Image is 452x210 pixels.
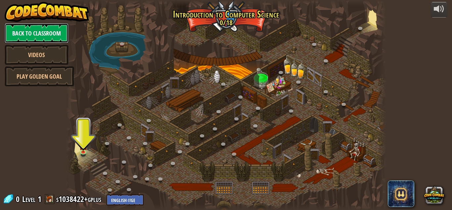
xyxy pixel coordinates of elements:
a: Play Golden Goal [5,66,74,86]
img: CodeCombat - Learn how to code by playing a game [5,2,89,22]
span: Level [22,194,35,205]
a: s1038422+gplus [56,194,103,204]
span: 1 [38,194,41,204]
span: 0 [16,194,22,204]
a: Videos [5,45,68,65]
img: level-banner-started.png [80,140,87,153]
button: Adjust volume [431,2,447,18]
a: Back to Classroom [5,23,68,43]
